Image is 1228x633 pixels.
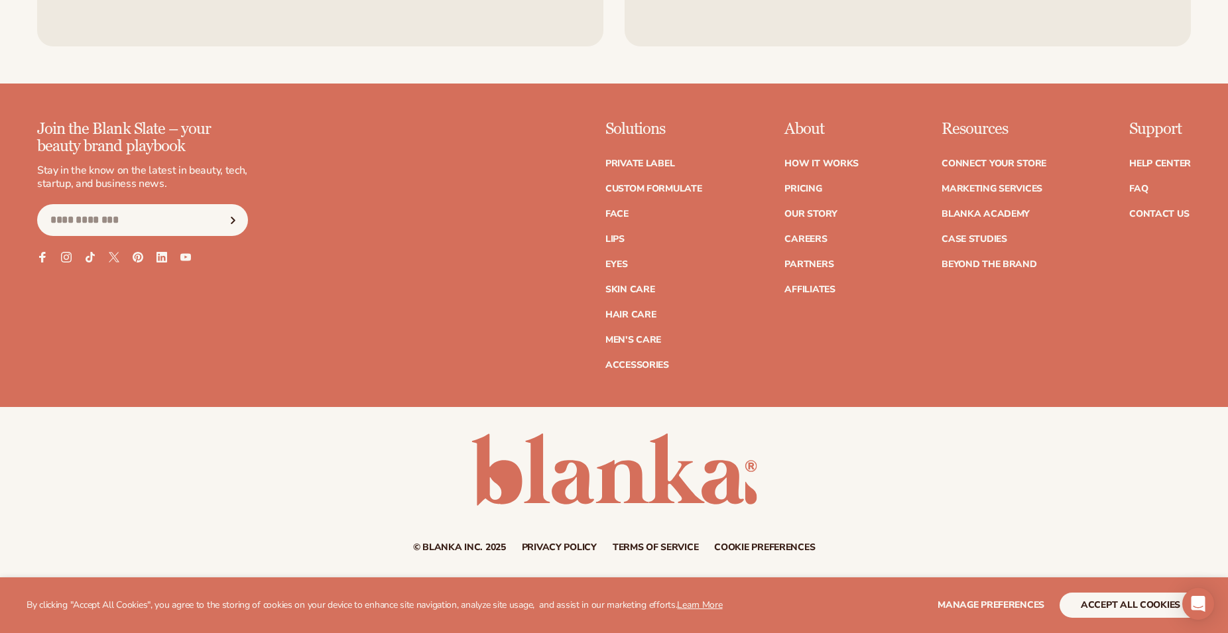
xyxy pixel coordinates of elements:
[942,159,1046,168] a: Connect your store
[37,121,248,156] p: Join the Blank Slate – your beauty brand playbook
[605,121,702,138] p: Solutions
[942,260,1037,269] a: Beyond the brand
[605,310,656,319] a: Hair Care
[27,600,723,611] p: By clicking "Accept All Cookies", you agree to the storing of cookies on your device to enhance s...
[1129,121,1191,138] p: Support
[942,184,1042,194] a: Marketing services
[605,159,674,168] a: Private label
[942,121,1046,138] p: Resources
[784,285,835,294] a: Affiliates
[605,285,654,294] a: Skin Care
[938,599,1044,611] span: Manage preferences
[784,184,822,194] a: Pricing
[942,209,1030,219] a: Blanka Academy
[1129,209,1189,219] a: Contact Us
[714,543,815,552] a: Cookie preferences
[784,260,833,269] a: Partners
[784,159,859,168] a: How It Works
[37,164,248,192] p: Stay in the know on the latest in beauty, tech, startup, and business news.
[522,543,597,552] a: Privacy policy
[1129,184,1148,194] a: FAQ
[784,209,837,219] a: Our Story
[413,541,506,553] small: © Blanka Inc. 2025
[784,235,827,244] a: Careers
[784,121,859,138] p: About
[605,184,702,194] a: Custom formulate
[605,209,629,219] a: Face
[938,593,1044,618] button: Manage preferences
[1129,159,1191,168] a: Help Center
[677,599,722,611] a: Learn More
[218,204,247,236] button: Subscribe
[1060,593,1201,618] button: accept all cookies
[605,335,661,345] a: Men's Care
[605,361,669,370] a: Accessories
[605,260,628,269] a: Eyes
[613,543,699,552] a: Terms of service
[605,235,625,244] a: Lips
[1182,588,1214,620] div: Open Intercom Messenger
[942,235,1007,244] a: Case Studies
